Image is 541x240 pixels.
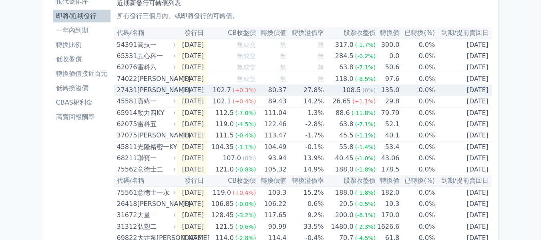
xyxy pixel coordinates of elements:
[137,141,174,153] div: 光隆精密一KY
[117,198,135,210] div: 26418
[53,112,111,122] li: 高賣回報酬率
[214,164,235,175] div: 121.0
[235,144,256,150] span: (-1.1%)
[53,24,111,37] a: 一年內到期
[318,52,324,60] span: 無
[233,190,256,196] span: (+0.4%)
[399,198,435,210] td: 0.0%
[341,85,362,96] div: 108.5
[435,50,491,62] td: [DATE]
[117,39,135,50] div: 54391
[235,224,256,230] span: (-0.6%)
[280,52,286,60] span: 無
[237,41,256,48] span: 無成交
[177,85,207,96] td: [DATE]
[435,130,491,141] td: [DATE]
[338,141,355,153] div: 55.8
[376,27,399,39] th: 轉換價
[399,62,435,73] td: 0.0%
[53,38,111,51] a: 轉換比例
[355,64,376,71] span: (-7.1%)
[117,164,135,175] div: 75562
[235,212,256,218] span: (-3.2%)
[177,175,207,187] th: 發行日
[137,119,174,130] div: 雷科五
[352,110,376,116] span: (-11.8%)
[235,166,256,173] span: (-0.8%)
[137,130,174,141] div: [PERSON_NAME]
[53,10,111,22] a: 即將/近期發行
[256,130,286,141] td: 113.47
[53,82,111,95] a: 低轉換溢價
[137,39,174,50] div: 高技一
[137,107,174,119] div: 動力四KY
[376,107,399,119] td: 79.79
[211,96,233,107] div: 102.1
[399,119,435,130] td: 0.0%
[355,166,376,173] span: (-1.8%)
[280,41,286,48] span: 無
[53,26,111,35] li: 一年內到期
[334,210,355,221] div: 200.0
[53,83,111,93] li: 低轉換溢價
[399,50,435,62] td: 0.0%
[235,201,256,207] span: (-0.0%)
[435,141,491,153] td: [DATE]
[435,198,491,210] td: [DATE]
[237,75,256,83] span: 無成交
[330,221,355,232] div: 1480.0
[338,119,355,130] div: 63.8
[318,75,324,83] span: 無
[352,98,376,105] span: (+1.1%)
[214,119,235,130] div: 119.0
[235,110,256,116] span: (-7.0%)
[376,175,399,187] th: 轉換價
[376,50,399,62] td: 0.0
[177,119,207,130] td: [DATE]
[137,221,174,232] div: 弘塑二
[221,153,243,164] div: 107.0
[355,201,376,207] span: (-0.5%)
[355,144,376,150] span: (-1.4%)
[210,198,235,210] div: 106.85
[376,141,399,153] td: 53.4
[376,73,399,85] td: 97.6
[256,27,286,39] th: 轉換價值
[435,119,491,130] td: [DATE]
[117,11,489,21] p: 所有發行三個月內、或即將發行的可轉債。
[399,141,435,153] td: 0.0%
[399,85,435,96] td: 0.0%
[286,107,324,119] td: 1.3%
[435,27,491,39] th: 到期/提前賣回日
[286,119,324,130] td: -2.8%
[435,107,491,119] td: [DATE]
[399,96,435,107] td: 0.0%
[435,153,491,164] td: [DATE]
[256,153,286,164] td: 93.94
[256,141,286,153] td: 104.49
[318,63,324,71] span: 無
[117,62,135,73] div: 62076
[338,62,355,73] div: 63.8
[334,39,355,50] div: 317.0
[338,198,355,210] div: 20.5
[137,187,174,198] div: 意德士一永
[399,221,435,233] td: 0.0%
[233,98,256,105] span: (+0.4%)
[137,50,174,62] div: 晶心科一
[53,67,111,80] a: 轉換價值接近百元
[117,130,135,141] div: 37075
[117,141,135,153] div: 45811
[214,107,235,119] div: 112.5
[256,107,286,119] td: 111.04
[137,153,174,164] div: 聯寶一
[286,187,324,198] td: 15.2%
[399,130,435,141] td: 0.0%
[177,107,207,119] td: [DATE]
[177,141,207,153] td: [DATE]
[214,130,235,141] div: 111.5
[117,96,135,107] div: 45581
[256,210,286,221] td: 117.65
[137,198,174,210] div: [PERSON_NAME]
[117,221,135,232] div: 31312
